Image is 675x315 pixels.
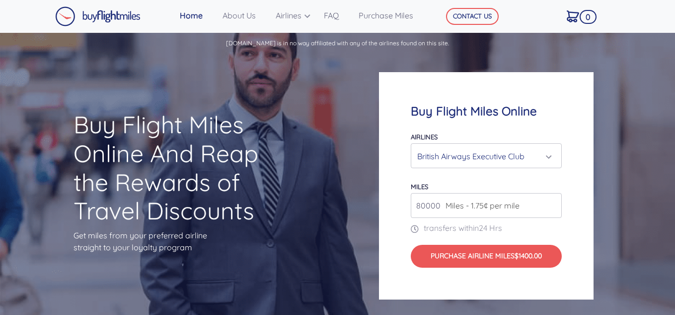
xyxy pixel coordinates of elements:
[272,5,319,25] a: Airlines
[411,222,562,234] p: transfers within
[567,10,579,22] img: Cart
[55,6,141,26] img: Buy Flight Miles Logo
[411,133,438,141] label: Airlines
[411,245,562,267] button: Purchase Airline Miles$1400.00
[580,10,597,24] span: 0
[417,147,549,166] div: British Airways Executive Club
[411,104,562,118] h4: Buy Flight Miles Online
[320,5,355,25] a: FAQ
[479,223,502,233] span: 24 Hrs
[446,8,499,25] button: CONTACT US
[411,143,562,168] button: British Airways Executive Club
[515,251,542,260] span: $1400.00
[176,5,219,25] a: Home
[355,5,429,25] a: Purchase Miles
[411,183,428,191] label: miles
[219,5,272,25] a: About Us
[55,4,141,29] a: Buy Flight Miles Logo
[563,5,593,26] a: 0
[74,229,296,253] p: Get miles from your preferred airline straight to your loyalty program
[441,200,520,211] span: Miles - 1.75¢ per mile
[74,110,296,225] h1: Buy Flight Miles Online And Reap the Rewards of Travel Discounts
